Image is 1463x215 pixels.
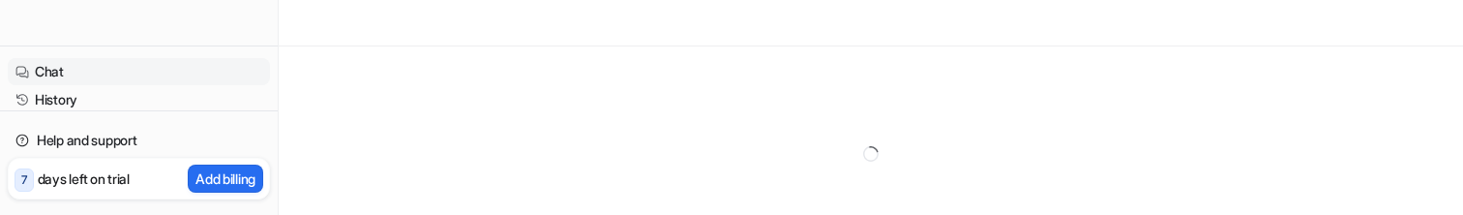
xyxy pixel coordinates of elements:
[195,169,255,189] p: Add billing
[8,86,270,113] a: History
[8,127,270,154] a: Help and support
[188,165,263,193] button: Add billing
[21,171,27,189] p: 7
[8,58,270,85] a: Chat
[38,169,130,189] p: days left on trial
